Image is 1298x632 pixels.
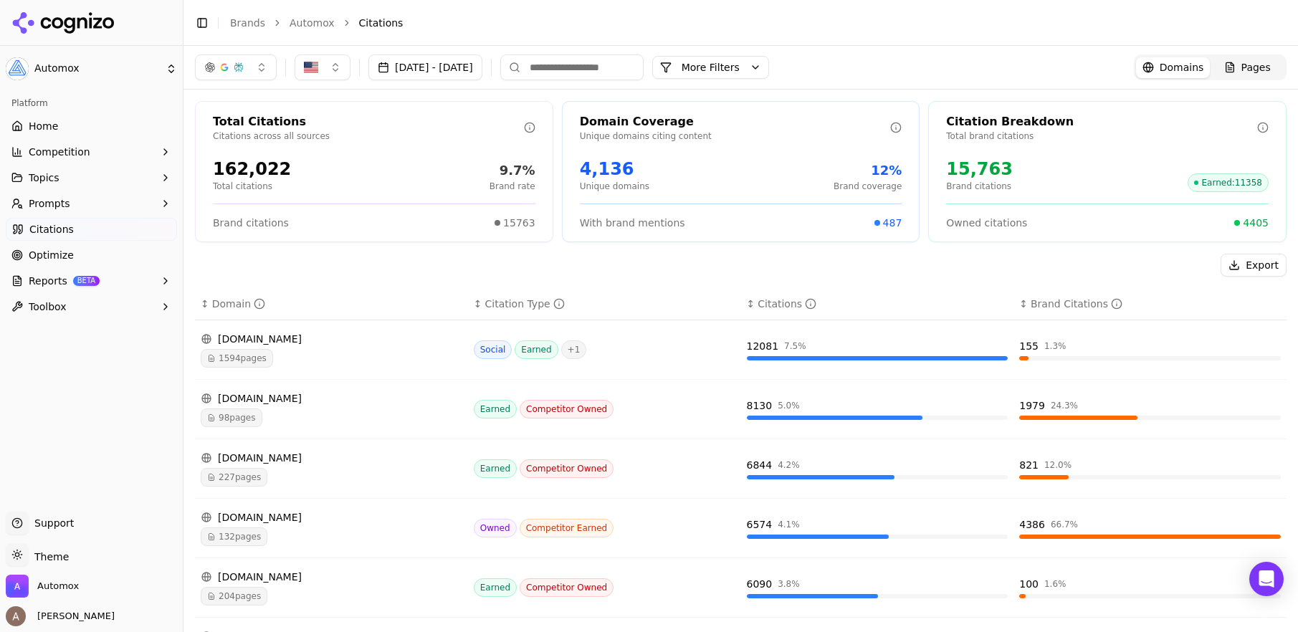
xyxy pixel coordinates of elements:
div: [DOMAIN_NAME] [201,510,462,525]
span: 4405 [1243,216,1269,230]
div: 9.7% [490,161,535,181]
span: Competitor Owned [520,459,614,478]
span: Pages [1241,60,1271,75]
div: 1.6 % [1044,578,1066,590]
div: Total Citations [213,113,524,130]
div: ↕Citation Type [474,297,735,311]
span: 98 pages [201,408,262,427]
p: Total brand citations [946,130,1257,142]
a: Brands [230,17,265,29]
span: Competitor Owned [520,400,614,418]
div: Domain [212,297,265,311]
span: Competitor Earned [520,519,614,537]
span: 1594 pages [201,349,273,368]
div: [DOMAIN_NAME] [201,391,462,406]
p: Brand citations [946,181,1013,192]
span: Optimize [29,248,74,262]
span: Toolbox [29,300,67,314]
div: 4,136 [580,158,649,181]
span: Topics [29,171,59,185]
span: Earned [474,578,517,597]
span: Prompts [29,196,70,211]
div: Domain Coverage [580,113,891,130]
span: Owned citations [946,216,1027,230]
span: Domains [1160,60,1204,75]
span: Home [29,119,58,133]
div: 5.0 % [778,400,800,411]
div: 24.3 % [1051,400,1078,411]
th: brandCitationCount [1013,288,1287,320]
span: Automox [37,580,79,593]
span: + 1 [561,340,587,359]
span: [PERSON_NAME] [32,610,115,623]
button: ReportsBETA [6,269,177,292]
div: 12.0 % [1044,459,1072,471]
p: Citations across all sources [213,130,524,142]
div: 6574 [747,517,773,532]
img: Automox [6,575,29,598]
div: 4.1 % [778,519,800,530]
p: Brand rate [490,181,535,192]
div: 4.2 % [778,459,800,471]
span: Citations [29,222,74,236]
div: 821 [1019,458,1039,472]
p: Brand coverage [834,181,902,192]
button: Open organization switcher [6,575,79,598]
div: 3.8 % [778,578,800,590]
span: BETA [73,276,100,286]
div: 4386 [1019,517,1045,532]
div: 100 [1019,577,1039,591]
div: 1.3 % [1044,340,1066,352]
span: Reports [29,274,67,288]
div: 7.5 % [784,340,806,352]
span: Social [474,340,512,359]
p: Unique domains citing content [580,130,891,142]
span: Earned [474,459,517,478]
div: 8130 [747,398,773,413]
div: 12% [834,161,902,181]
div: 155 [1019,339,1039,353]
span: 204 pages [201,587,267,605]
div: 162,022 [213,158,291,181]
button: Topics [6,166,177,189]
span: Brand citations [213,216,289,230]
button: Export [1221,254,1287,277]
div: Platform [6,92,177,115]
p: Unique domains [580,181,649,192]
div: [DOMAIN_NAME] [201,451,462,465]
a: Optimize [6,244,177,267]
div: Citation Breakdown [946,113,1257,130]
span: Automox [34,62,160,75]
span: 487 [883,216,902,230]
span: Owned [474,519,517,537]
span: Earned : 11358 [1188,173,1269,192]
button: More Filters [652,56,769,79]
span: Theme [29,551,69,562]
span: Competitor Owned [520,578,614,597]
button: [DATE] - [DATE] [368,54,482,80]
img: Automox [6,57,29,80]
img: United States [304,60,318,75]
span: 132 pages [201,527,267,546]
a: Citations [6,218,177,241]
div: Brand Citations [1031,297,1122,311]
nav: breadcrumb [230,16,1258,30]
th: domain [195,288,468,320]
span: 227 pages [201,468,267,487]
div: Citation Type [485,297,564,311]
th: citationTypes [468,288,741,320]
div: 1979 [1019,398,1045,413]
div: Open Intercom Messenger [1249,562,1284,596]
span: With brand mentions [580,216,685,230]
div: [DOMAIN_NAME] [201,332,462,346]
span: 15763 [503,216,535,230]
span: Competition [29,145,90,159]
div: Citations [758,297,816,311]
span: Citations [359,16,404,30]
p: Total citations [213,181,291,192]
div: ↕Citations [747,297,1008,311]
div: 12081 [747,339,779,353]
div: 6090 [747,577,773,591]
button: Prompts [6,192,177,215]
th: totalCitationCount [741,288,1014,320]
